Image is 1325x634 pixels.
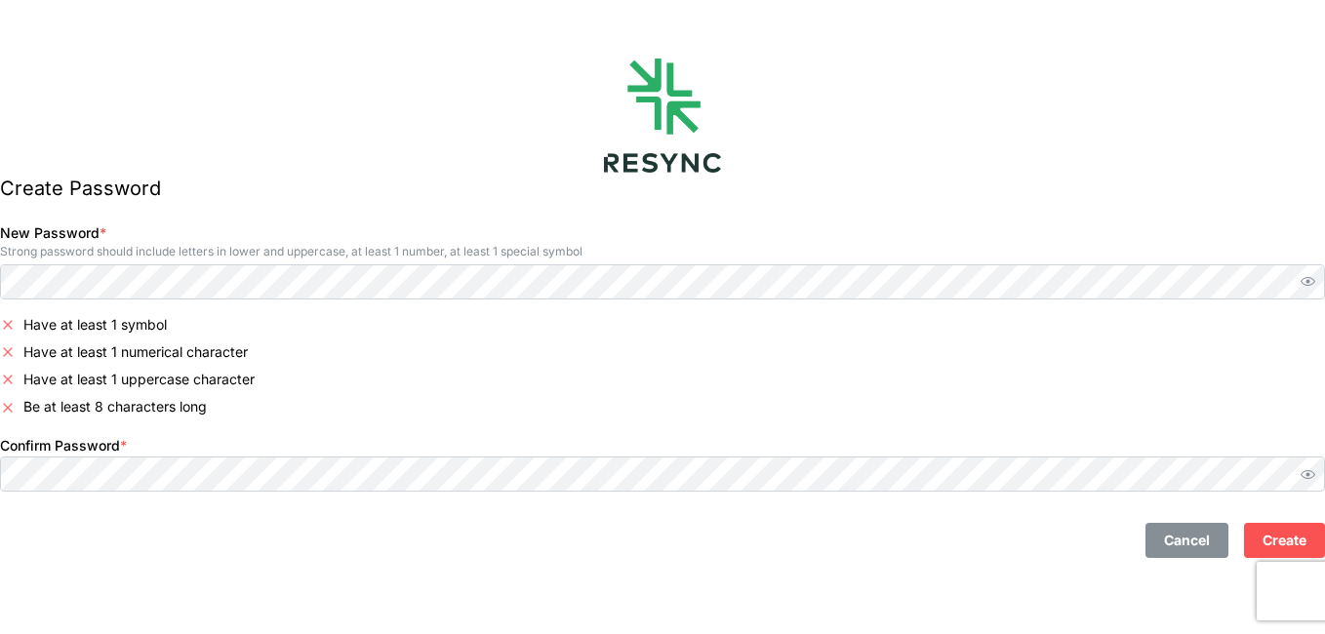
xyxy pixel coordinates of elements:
[1263,524,1306,557] span: Create
[23,370,255,389] p: Have at least 1 uppercase character
[1145,523,1228,558] button: Cancel
[604,59,721,173] img: logo
[23,397,207,416] p: Be at least 8 characters long
[23,315,167,335] p: Have at least 1 symbol
[1244,523,1325,558] button: Create
[23,342,248,362] p: Have at least 1 numerical character
[1164,524,1210,557] span: Cancel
